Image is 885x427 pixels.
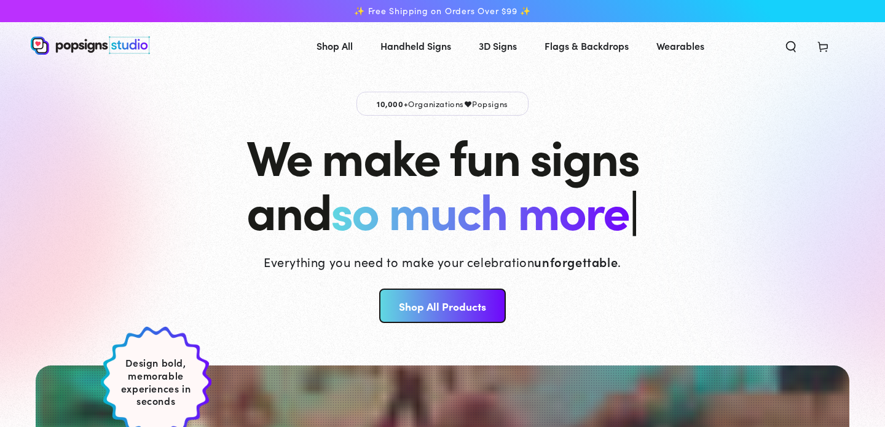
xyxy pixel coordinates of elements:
[656,37,704,55] span: Wearables
[380,37,451,55] span: Handheld Signs
[317,37,353,55] span: Shop All
[534,253,618,270] strong: unforgettable
[354,6,531,17] span: ✨ Free Shipping on Orders Over $99 ✨
[379,289,505,323] a: Shop All Products
[356,92,529,116] p: Organizations Popsigns
[31,36,150,55] img: Popsigns Studio
[647,30,714,62] a: Wearables
[470,30,526,62] a: 3D Signs
[377,98,408,109] span: 10,000+
[307,30,362,62] a: Shop All
[371,30,460,62] a: Handheld Signs
[629,174,638,244] span: |
[246,128,639,236] h1: We make fun signs and
[264,253,621,270] p: Everything you need to make your celebration .
[545,37,629,55] span: Flags & Backdrops
[775,32,807,59] summary: Search our site
[479,37,517,55] span: 3D Signs
[331,175,629,243] span: so much more
[535,30,638,62] a: Flags & Backdrops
